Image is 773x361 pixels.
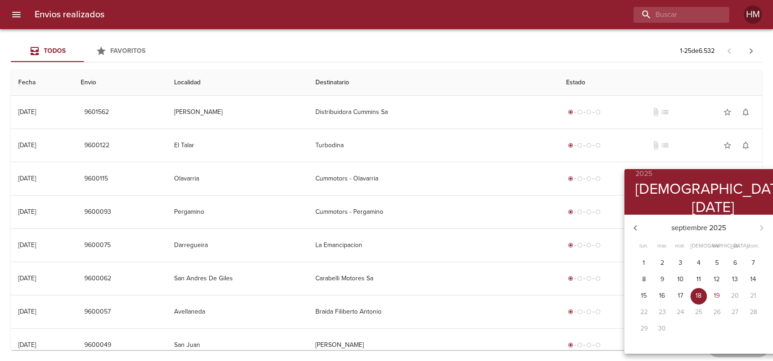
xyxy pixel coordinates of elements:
[732,275,738,284] p: 13
[654,288,670,304] button: 16
[643,258,645,268] p: 1
[672,288,689,304] button: 17
[696,275,701,284] p: 11
[697,258,701,268] p: 4
[733,258,737,268] p: 6
[672,272,689,288] button: 10
[750,275,756,284] p: 14
[727,255,743,272] button: 6
[642,275,646,284] p: 8
[691,288,707,304] button: 18
[714,275,720,284] p: 12
[714,291,720,300] p: 19
[709,272,725,288] button: 12
[745,272,762,288] button: 14
[709,288,725,304] button: 19
[696,291,701,300] p: 18
[727,272,743,288] button: 13
[641,291,647,300] p: 15
[635,167,652,180] button: 2025
[691,242,707,251] span: [DEMOGRAPHIC_DATA].
[678,291,683,300] p: 17
[727,242,743,251] span: sáb.
[691,255,707,272] button: 4
[709,255,725,272] button: 5
[659,291,665,300] p: 16
[660,258,664,268] p: 2
[745,255,762,272] button: 7
[660,275,664,284] p: 9
[636,288,652,304] button: 15
[709,242,725,251] span: vie.
[672,255,689,272] button: 3
[654,255,670,272] button: 2
[654,272,670,288] button: 9
[636,272,652,288] button: 8
[752,258,755,268] p: 7
[636,255,652,272] button: 1
[677,275,684,284] p: 10
[715,258,719,268] p: 5
[672,242,689,251] span: mié.
[646,222,751,233] p: septiembre 2025
[691,272,707,288] button: 11
[654,242,670,251] span: mar.
[745,242,762,251] span: dom.
[636,242,652,251] span: lun.
[679,258,682,268] p: 3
